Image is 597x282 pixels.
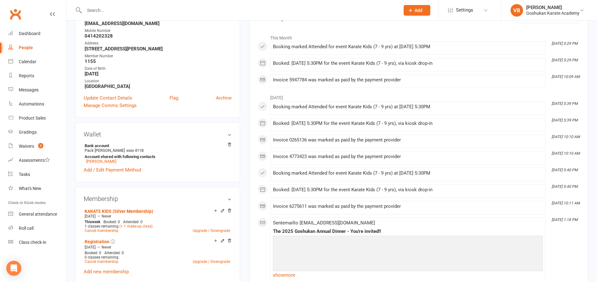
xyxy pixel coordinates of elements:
[84,142,232,165] li: Pack [PERSON_NAME]
[19,172,30,177] div: Tasks
[404,5,430,16] button: Add
[19,115,46,120] div: Product Sales
[552,118,578,122] i: [DATE] 5:39 PM
[19,212,57,217] div: General attendance
[8,97,66,111] a: Automations
[19,87,39,92] div: Messages
[19,45,33,50] div: People
[85,40,232,46] div: Address
[104,251,124,255] span: Attended: 0
[19,240,46,245] div: Class check-in
[19,158,50,163] div: Assessments
[273,187,543,192] div: Booked: [DATE] 5:30PM for the event Karate Kids (7 - 9 yrs), via kiosk drop-in
[552,218,578,222] i: [DATE] 1:18 PM
[273,121,543,126] div: Booked: [DATE] 5:30PM for the event Karate Kids (7 - 9 yrs), via kiosk drop-in
[85,53,232,59] div: Member Number
[82,6,395,15] input: Search...
[84,131,232,138] h3: Wallet
[38,143,43,148] span: 2
[273,229,543,234] div: The 2025 Goshukan Annual Dinner - You're invited!!
[85,143,228,148] strong: Bank account
[552,201,580,205] i: [DATE] 10:11 AM
[273,171,543,176] div: Booking marked Attended for event Karate Kids (7 - 9 yrs) at [DATE] 5:30PM
[19,59,36,64] div: Calendar
[552,151,580,156] i: [DATE] 10:10 AM
[273,104,543,110] div: Booking marked Attended for event Karate Kids (7 - 9 yrs) at [DATE] 5:30PM
[273,204,543,209] div: Invoice 6275611 was marked as paid by the payment provider
[19,226,34,231] div: Roll call
[85,255,118,259] span: 0 classes remaining
[19,130,37,135] div: Gradings
[258,91,580,101] li: [DATE]
[85,33,232,39] strong: 0414202328
[85,28,232,34] div: Mobile Number
[102,214,111,218] span: Never
[8,167,66,182] a: Tasks
[19,101,44,106] div: Automations
[126,148,144,153] span: xxxx 4118
[8,125,66,139] a: Gradings
[526,5,579,10] div: [PERSON_NAME]
[102,245,111,249] span: Never
[85,251,101,255] span: Booked: 0
[8,27,66,41] a: Dashboard
[216,94,232,102] a: Archive
[85,228,118,233] a: Cancel membership
[84,195,232,202] h3: Membership
[119,224,153,228] a: (+ 1 make-up class)
[258,12,580,22] h3: Activity
[85,71,232,77] strong: [DATE]
[85,224,118,228] span: 1 classes remaining
[86,159,116,164] a: [PERSON_NAME]
[8,83,66,97] a: Messages
[123,220,143,224] span: Attended: 0
[456,3,473,17] span: Settings
[415,8,422,13] span: Add
[85,66,232,72] div: Date of Birth
[8,139,66,153] a: Waivers 2
[8,6,23,22] a: Clubworx
[8,235,66,249] a: Class kiosk mode
[552,101,578,106] i: [DATE] 5:39 PM
[8,221,66,235] a: Roll call
[552,184,578,189] i: [DATE] 5:40 PM
[85,78,232,84] div: Location
[19,31,40,36] div: Dashboard
[6,261,21,276] div: Open Intercom Messenger
[258,31,580,41] li: This Month
[273,77,543,83] div: Invoice 5947784 was marked as paid by the payment provider
[83,214,232,219] div: —
[103,220,120,224] span: Booked: 0
[273,220,375,226] span: Sent email to [EMAIL_ADDRESS][DOMAIN_NAME]
[84,269,129,274] a: Add new membership
[85,259,118,264] a: Cancel membership
[526,10,579,16] div: Goshukan Karate Academy
[273,154,543,159] div: Invoice 4773423 was marked as paid by the payment provider
[85,239,109,244] a: Registration
[85,21,232,26] strong: [EMAIL_ADDRESS][DOMAIN_NAME]
[552,41,578,46] i: [DATE] 5:29 PM
[8,153,66,167] a: Assessments
[85,209,153,214] a: KARATE KIDS (Silver Membership)
[19,186,41,191] div: What's New
[193,228,230,233] a: Upgrade / Downgrade
[273,61,543,66] div: Booked: [DATE] 5:30PM for the event Karate Kids (7 - 9 yrs), via kiosk drop-in
[273,44,543,49] div: Booking marked Attended for event Karate Kids (7 - 9 yrs) at [DATE] 5:30PM
[85,214,96,218] span: [DATE]
[8,207,66,221] a: General attendance kiosk mode
[8,41,66,55] a: People
[511,4,523,17] div: VB
[85,220,92,224] span: This
[273,271,543,279] a: show more
[84,102,137,109] a: Manage Comms Settings
[8,111,66,125] a: Product Sales
[19,144,34,149] div: Waivers
[273,137,543,143] div: Invoice 0265136 was marked as paid by the payment provider
[85,245,96,249] span: [DATE]
[552,74,580,79] i: [DATE] 10:09 AM
[83,245,232,250] div: —
[84,166,141,174] a: Add / Edit Payment Method
[552,168,578,172] i: [DATE] 5:40 PM
[193,259,230,264] a: Upgrade / Downgrade
[8,55,66,69] a: Calendar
